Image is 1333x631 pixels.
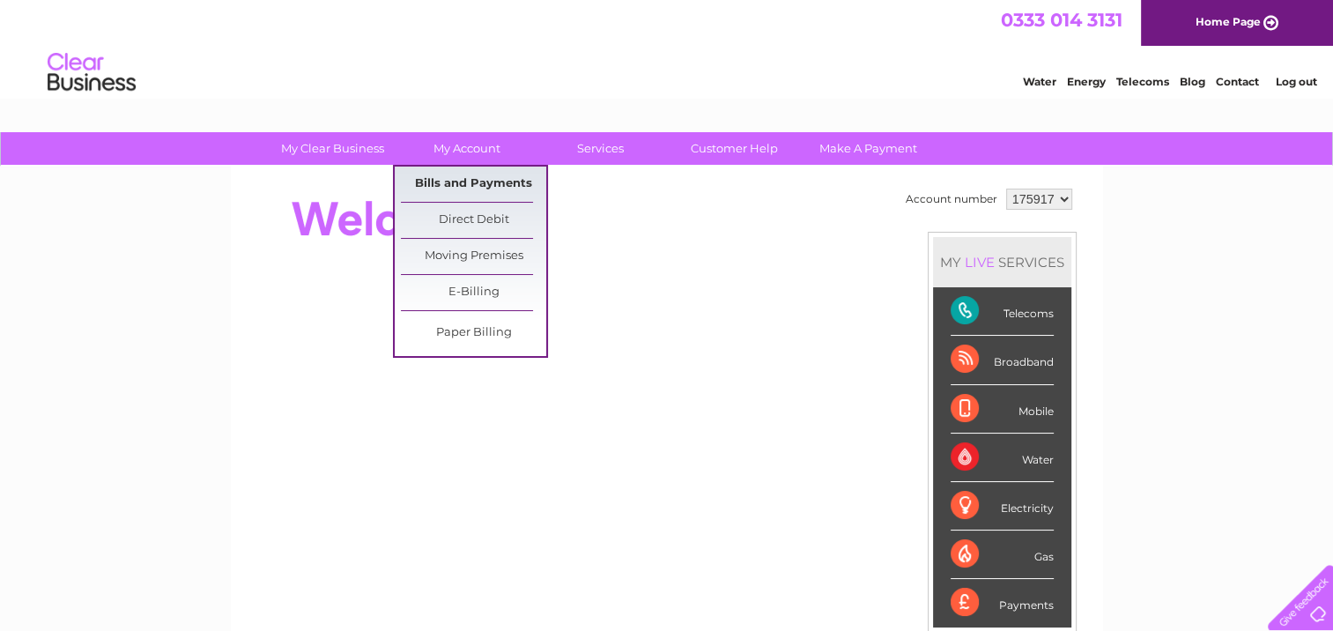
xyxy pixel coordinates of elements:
a: Energy [1067,75,1106,88]
div: Clear Business is a trading name of Verastar Limited (registered in [GEOGRAPHIC_DATA] No. 3667643... [251,10,1084,85]
td: Account number [901,184,1002,214]
a: Water [1023,75,1056,88]
a: Customer Help [662,132,807,165]
div: Electricity [951,482,1054,531]
img: logo.png [47,46,137,100]
a: Direct Debit [401,203,546,238]
a: Bills and Payments [401,167,546,202]
a: Services [528,132,673,165]
div: Mobile [951,385,1054,434]
a: My Account [394,132,539,165]
a: Make A Payment [796,132,941,165]
a: Contact [1216,75,1259,88]
div: Payments [951,579,1054,627]
div: Telecoms [951,287,1054,336]
a: Paper Billing [401,315,546,351]
a: 0333 014 3131 [1001,9,1122,31]
a: E-Billing [401,275,546,310]
div: MY SERVICES [933,237,1071,287]
a: Moving Premises [401,239,546,274]
div: LIVE [961,254,998,271]
a: Blog [1180,75,1205,88]
div: Gas [951,531,1054,579]
a: Log out [1275,75,1316,88]
a: My Clear Business [260,132,405,165]
div: Water [951,434,1054,482]
div: Broadband [951,336,1054,384]
a: Telecoms [1116,75,1169,88]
